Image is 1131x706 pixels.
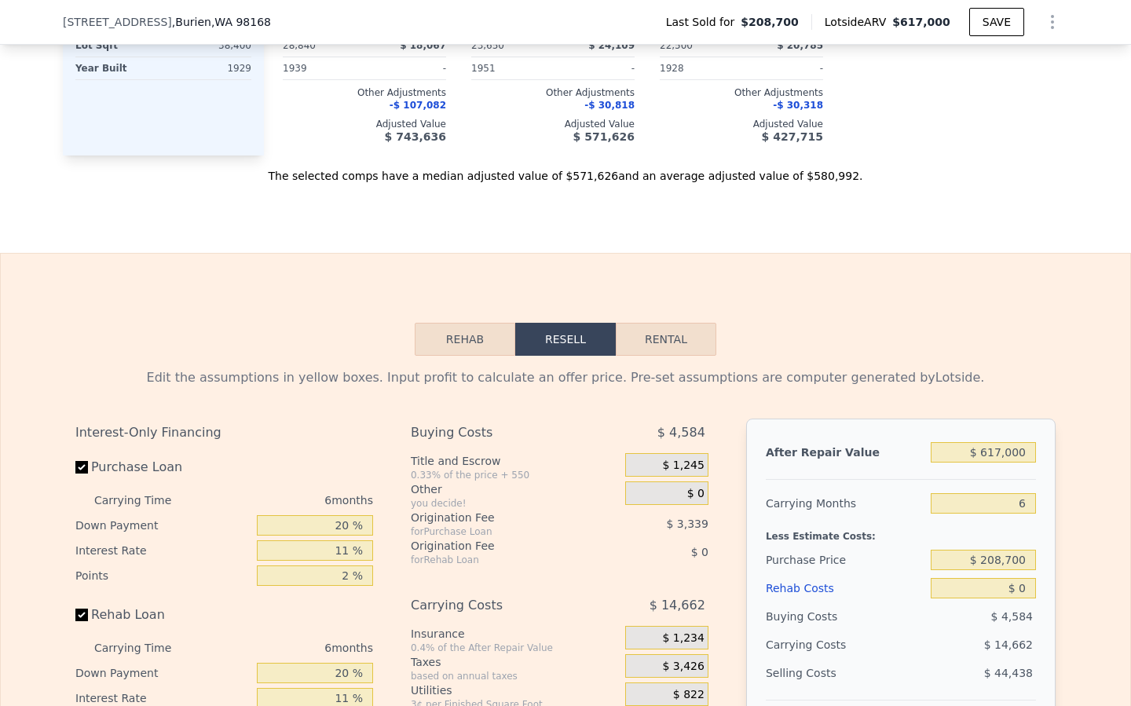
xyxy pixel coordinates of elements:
[400,40,446,51] span: $ 18,067
[691,546,708,558] span: $ 0
[777,40,823,51] span: $ 20,785
[203,635,373,660] div: 6 months
[766,574,924,602] div: Rehab Costs
[94,635,196,660] div: Carrying Time
[75,513,251,538] div: Down Payment
[660,118,823,130] div: Adjusted Value
[616,323,716,356] button: Rental
[411,469,619,481] div: 0.33% of the price + 550
[411,682,619,698] div: Utilities
[515,323,616,356] button: Resell
[75,660,251,686] div: Down Payment
[283,57,361,79] div: 1939
[411,591,586,620] div: Carrying Costs
[762,130,823,143] span: $ 427,715
[167,35,251,57] div: 38,400
[666,518,708,530] span: $ 3,339
[63,14,172,30] span: [STREET_ADDRESS]
[411,626,619,642] div: Insurance
[984,667,1033,679] span: $ 44,438
[411,654,619,670] div: Taxes
[75,453,251,481] label: Purchase Loan
[660,57,738,79] div: 1928
[411,453,619,469] div: Title and Escrow
[172,14,271,30] span: , Burien
[368,57,446,79] div: -
[94,488,196,513] div: Carrying Time
[75,609,88,621] input: Rehab Loan
[167,57,251,79] div: 1929
[741,14,799,30] span: $208,700
[745,57,823,79] div: -
[666,14,741,30] span: Last Sold for
[1037,6,1068,38] button: Show Options
[211,16,271,28] span: , WA 98168
[411,670,619,682] div: based on annual taxes
[471,118,635,130] div: Adjusted Value
[411,419,586,447] div: Buying Costs
[415,323,515,356] button: Rehab
[991,610,1033,623] span: $ 4,584
[75,57,160,79] div: Year Built
[660,40,693,51] span: 22,500
[385,130,446,143] span: $ 743,636
[75,461,88,474] input: Purchase Loan
[75,538,251,563] div: Interest Rate
[892,16,950,28] span: $617,000
[75,563,251,588] div: Points
[411,525,586,538] div: for Purchase Loan
[984,638,1033,651] span: $ 14,662
[766,489,924,518] div: Carrying Months
[766,602,924,631] div: Buying Costs
[766,518,1036,546] div: Less Estimate Costs:
[657,419,705,447] span: $ 4,584
[411,510,586,525] div: Origination Fee
[411,481,619,497] div: Other
[766,438,924,466] div: After Repair Value
[766,659,924,687] div: Selling Costs
[75,35,160,57] div: Lot Sqft
[411,497,619,510] div: you decide!
[650,591,705,620] span: $ 14,662
[673,688,705,702] span: $ 822
[75,368,1056,387] div: Edit the assumptions in yellow boxes. Input profit to calculate an offer price. Pre-set assumptio...
[75,419,373,447] div: Interest-Only Financing
[411,642,619,654] div: 0.4% of the After Repair Value
[773,100,823,111] span: -$ 30,318
[411,538,586,554] div: Origination Fee
[660,86,823,99] div: Other Adjustments
[573,130,635,143] span: $ 571,626
[969,8,1024,36] button: SAVE
[662,660,704,674] span: $ 3,426
[283,40,316,51] span: 28,840
[825,14,892,30] span: Lotside ARV
[556,57,635,79] div: -
[766,546,924,574] div: Purchase Price
[471,40,504,51] span: 23,650
[471,86,635,99] div: Other Adjustments
[75,601,251,629] label: Rehab Loan
[662,459,704,473] span: $ 1,245
[390,100,446,111] span: -$ 107,082
[283,118,446,130] div: Adjusted Value
[662,631,704,646] span: $ 1,234
[411,554,586,566] div: for Rehab Loan
[471,57,550,79] div: 1951
[203,488,373,513] div: 6 months
[584,100,635,111] span: -$ 30,818
[63,155,1068,184] div: The selected comps have a median adjusted value of $571,626 and an average adjusted value of $580...
[766,631,864,659] div: Carrying Costs
[283,86,446,99] div: Other Adjustments
[687,487,705,501] span: $ 0
[588,40,635,51] span: $ 24,109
